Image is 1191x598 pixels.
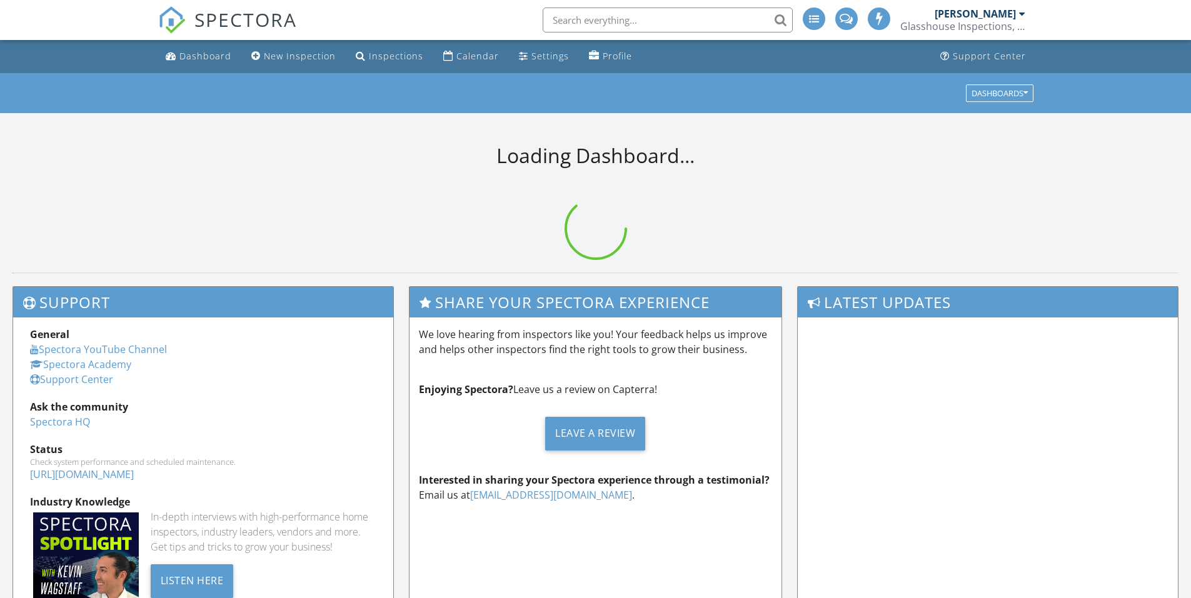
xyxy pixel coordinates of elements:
[30,342,167,356] a: Spectora YouTube Channel
[798,287,1178,317] h3: Latest Updates
[161,45,236,68] a: Dashboard
[151,564,234,598] div: Listen Here
[30,357,131,371] a: Spectora Academy
[543,7,793,32] input: Search everything...
[438,45,504,68] a: Calendar
[351,45,428,68] a: Inspections
[158,17,297,43] a: SPECTORA
[30,399,376,414] div: Ask the community
[419,382,513,396] strong: Enjoying Spectora?
[514,45,574,68] a: Settings
[30,457,376,467] div: Check system performance and scheduled maintenance.
[531,50,569,62] div: Settings
[410,287,782,317] h3: Share Your Spectora Experience
[30,415,90,429] a: Spectora HQ
[966,84,1033,102] button: Dashboards
[419,327,773,357] p: We love hearing from inspectors like you! Your feedback helps us improve and helps other inspecto...
[584,45,637,68] a: Profile
[545,417,645,451] div: Leave a Review
[30,442,376,457] div: Status
[194,6,297,32] span: SPECTORA
[953,50,1026,62] div: Support Center
[419,382,773,397] p: Leave us a review on Capterra!
[151,573,234,587] a: Listen Here
[900,20,1025,32] div: Glasshouse Inspections, LLC
[30,494,376,509] div: Industry Knowledge
[419,473,770,487] strong: Interested in sharing your Spectora experience through a testimonial?
[13,287,393,317] h3: Support
[419,407,773,460] a: Leave a Review
[456,50,499,62] div: Calendar
[264,50,336,62] div: New Inspection
[158,6,186,34] img: The Best Home Inspection Software - Spectora
[419,472,773,502] p: Email us at .
[972,89,1028,97] div: Dashboards
[935,45,1031,68] a: Support Center
[470,488,632,502] a: [EMAIL_ADDRESS][DOMAIN_NAME]
[30,372,113,386] a: Support Center
[30,467,134,481] a: [URL][DOMAIN_NAME]
[151,509,376,554] div: In-depth interviews with high-performance home inspectors, industry leaders, vendors and more. Ge...
[30,327,69,341] strong: General
[603,50,632,62] div: Profile
[935,7,1016,20] div: [PERSON_NAME]
[179,50,231,62] div: Dashboard
[369,50,423,62] div: Inspections
[246,45,341,68] a: New Inspection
